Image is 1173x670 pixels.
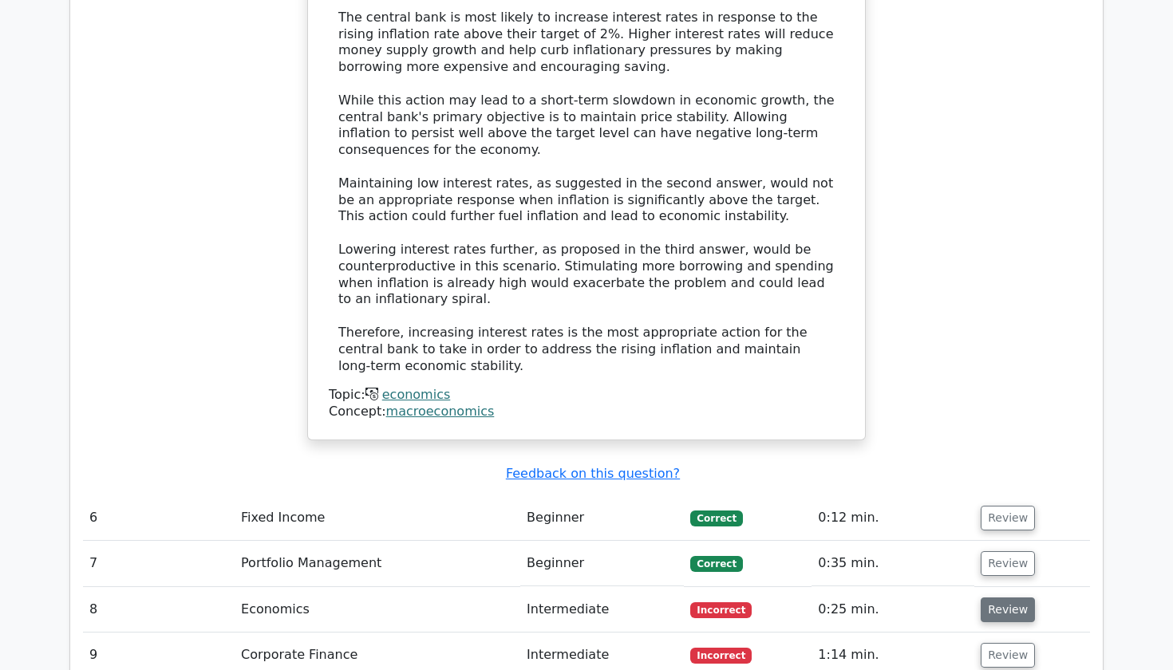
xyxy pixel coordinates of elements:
[386,404,495,419] a: macroeconomics
[690,556,742,572] span: Correct
[981,597,1035,622] button: Review
[812,495,974,541] td: 0:12 min.
[690,510,742,526] span: Correct
[690,648,752,664] span: Incorrect
[812,587,974,633] td: 0:25 min.
[981,551,1035,576] button: Review
[520,541,684,586] td: Beginner
[981,506,1035,530] button: Review
[329,404,844,420] div: Concept:
[235,587,520,633] td: Economics
[520,495,684,541] td: Beginner
[83,495,235,541] td: 6
[981,643,1035,668] button: Review
[690,602,752,618] span: Incorrect
[382,387,451,402] a: economics
[520,587,684,633] td: Intermediate
[83,541,235,586] td: 7
[812,541,974,586] td: 0:35 min.
[329,387,844,404] div: Topic:
[506,466,680,481] a: Feedback on this question?
[338,10,835,375] div: The central bank is most likely to increase interest rates in response to the rising inflation ra...
[235,495,520,541] td: Fixed Income
[83,587,235,633] td: 8
[235,541,520,586] td: Portfolio Management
